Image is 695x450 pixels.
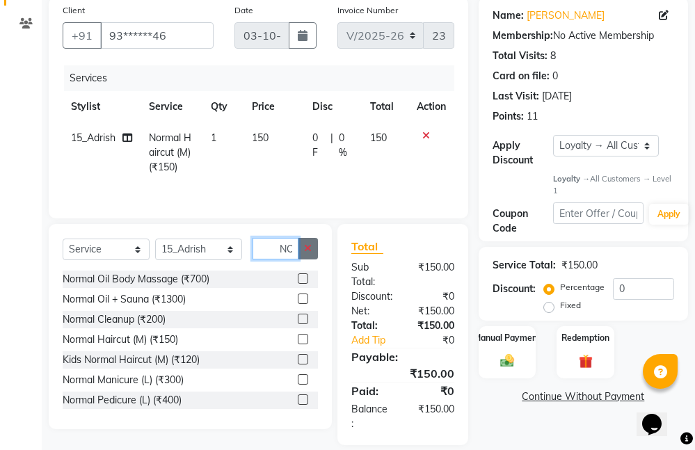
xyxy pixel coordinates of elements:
span: | [330,131,333,160]
div: Kids Normal Haircut (M) (₹120) [63,353,200,367]
div: Apply Discount [493,138,553,168]
div: Paid: [341,383,403,399]
div: Total: [341,319,403,333]
label: Percentage [560,281,605,294]
div: ₹0 [403,289,465,304]
div: ₹150.00 [403,260,465,289]
div: Normal Haircut (M) (₹150) [63,332,178,347]
div: ₹150.00 [403,319,465,333]
div: Discount: [493,282,536,296]
div: 8 [550,49,556,63]
label: Client [63,4,85,17]
th: Stylist [63,91,141,122]
button: +91 [63,22,102,49]
span: 0 % [339,131,353,160]
th: Disc [304,91,361,122]
div: Last Visit: [493,89,539,104]
th: Action [408,91,454,122]
span: 150 [252,131,269,144]
div: Sub Total: [341,260,403,289]
span: 15_Adrish [71,131,115,144]
label: Fixed [560,299,581,312]
div: Services [64,65,465,91]
label: Invoice Number [337,4,398,17]
div: All Customers → Level 1 [553,173,674,197]
div: Name: [493,8,524,23]
div: Discount: [341,289,403,304]
a: [PERSON_NAME] [527,8,605,23]
input: Search or Scan [253,238,298,259]
div: Service Total: [493,258,556,273]
div: Normal Oil Body Massage (₹700) [63,272,209,287]
th: Total [362,91,408,122]
div: 11 [527,109,538,124]
div: 0 [552,69,558,83]
label: Date [234,4,253,17]
div: ₹0 [413,333,465,348]
button: Apply [649,204,689,225]
div: Balance : [341,402,403,431]
div: ₹150.00 [403,304,465,319]
label: Redemption [561,332,609,344]
th: Price [243,91,304,122]
div: ₹0 [403,383,465,399]
div: Normal Oil + Sauna (₹1300) [63,292,186,307]
div: Normal Pedicure (L) (₹400) [63,393,182,408]
div: Normal Cleanup (₹200) [63,312,166,327]
span: Total [351,239,383,254]
div: Total Visits: [493,49,548,63]
div: Coupon Code [493,207,553,236]
div: Membership: [493,29,553,43]
th: Qty [202,91,243,122]
div: ₹150.00 [561,258,598,273]
label: Manual Payment [474,332,541,344]
div: No Active Membership [493,29,674,43]
span: 150 [370,131,387,144]
span: 1 [211,131,216,144]
div: Net: [341,304,403,319]
div: Card on file: [493,69,550,83]
img: _cash.svg [496,353,518,369]
div: Payable: [341,348,465,365]
a: Continue Without Payment [481,389,685,404]
a: Add Tip [341,333,413,348]
span: Normal Haircut (M) (₹150) [149,131,191,173]
span: 0 F [312,131,324,160]
div: Points: [493,109,524,124]
input: Enter Offer / Coupon Code [553,202,644,224]
input: Search by Name/Mobile/Email/Code [100,22,214,49]
div: [DATE] [542,89,572,104]
div: Normal Manicure (L) (₹300) [63,373,184,387]
strong: Loyalty → [553,174,590,184]
img: _gift.svg [575,353,597,370]
div: ₹150.00 [341,365,465,382]
iframe: chat widget [637,394,681,436]
div: ₹150.00 [403,402,465,431]
th: Service [141,91,202,122]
